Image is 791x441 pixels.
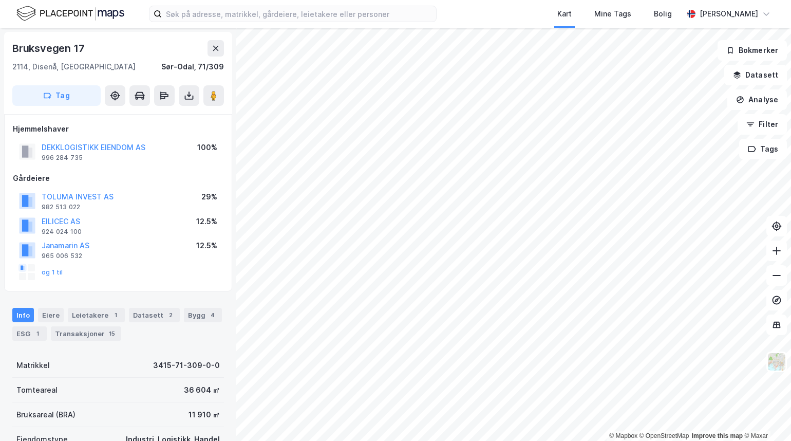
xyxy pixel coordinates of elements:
input: Søk på adresse, matrikkel, gårdeiere, leietakere eller personer [162,6,436,22]
div: Bruksvegen 17 [12,40,86,57]
div: Datasett [129,308,180,322]
div: 4 [208,310,218,320]
div: 100% [197,141,217,154]
div: 12.5% [196,215,217,228]
a: Mapbox [609,432,637,439]
div: Bruksareal (BRA) [16,409,76,421]
div: Eiere [38,308,64,322]
div: 1 [32,328,43,339]
button: Tag [12,85,101,106]
div: 996 284 735 [42,154,83,162]
button: Analyse [727,89,787,110]
a: Improve this map [692,432,743,439]
div: Leietakere [68,308,125,322]
div: 2 [165,310,176,320]
div: 29% [201,191,217,203]
div: 965 006 532 [42,252,82,260]
button: Tags [739,139,787,159]
div: Bolig [654,8,672,20]
div: 924 024 100 [42,228,82,236]
div: Mine Tags [594,8,631,20]
img: Z [767,352,786,372]
div: 12.5% [196,240,217,252]
div: 11 910 ㎡ [189,409,220,421]
div: [PERSON_NAME] [700,8,758,20]
iframe: Chat Widget [740,392,791,441]
div: 1 [110,310,121,320]
div: Info [12,308,34,322]
div: 36 604 ㎡ [184,384,220,396]
button: Datasett [724,65,787,85]
div: Gårdeiere [13,172,223,185]
img: logo.f888ab2527a4732fd821a326f86c7f29.svg [16,5,124,23]
div: 982 513 022 [42,203,80,211]
div: Bygg [184,308,222,322]
div: 2114, Disenå, [GEOGRAPHIC_DATA] [12,61,136,73]
div: Transaksjoner [51,326,121,341]
div: Kontrollprogram for chat [740,392,791,441]
div: Tomteareal [16,384,58,396]
div: Sør-Odal, 71/309 [161,61,224,73]
div: 15 [107,328,117,339]
button: Filter [738,114,787,135]
button: Bokmerker [718,40,787,61]
div: ESG [12,326,47,341]
div: Matrikkel [16,359,50,372]
div: Hjemmelshaver [13,123,223,135]
div: Kart [557,8,572,20]
a: OpenStreetMap [639,432,689,439]
div: 3415-71-309-0-0 [153,359,220,372]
